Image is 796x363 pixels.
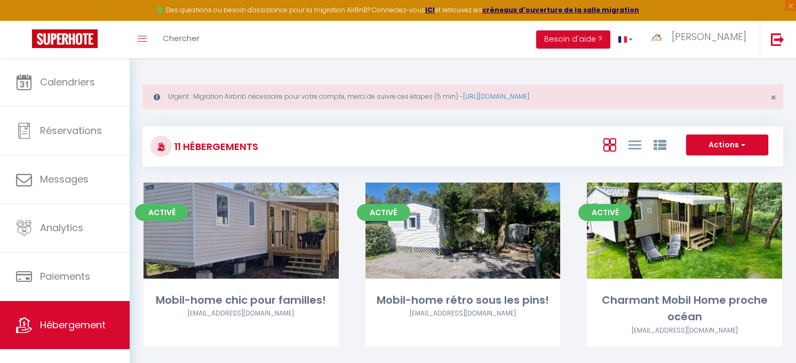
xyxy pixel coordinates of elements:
span: [PERSON_NAME] [672,30,746,43]
div: Airbnb [587,326,782,336]
img: logout [771,33,784,46]
span: Chercher [163,33,200,44]
span: Activé [135,204,188,221]
a: Vue en Box [603,136,616,153]
div: Mobil-home chic pour familles! [144,292,339,309]
span: Paiements [40,270,90,283]
iframe: Chat [751,315,788,355]
span: Réservations [40,124,102,137]
div: Airbnb [365,309,561,319]
button: Besoin d'aide ? [536,30,610,49]
span: Hébergement [40,318,106,332]
a: Vue par Groupe [654,136,666,153]
div: Mobil-home rétro sous les pins! [365,292,561,309]
img: Super Booking [32,29,98,48]
span: Calendriers [40,75,95,89]
h3: 11 Hébergements [172,135,258,159]
a: Chercher [155,21,208,58]
span: Messages [40,172,89,186]
a: ... [PERSON_NAME] [641,21,760,58]
span: Analytics [40,221,83,234]
div: Charmant Mobil Home proche océan [587,292,782,326]
img: ... [649,31,665,42]
span: × [770,91,776,104]
a: Vue en Liste [628,136,641,153]
button: Actions [686,135,768,156]
span: Activé [357,204,410,221]
button: Close [770,93,776,102]
div: Urgent : Migration Airbnb nécessaire pour votre compte, merci de suivre ces étapes (5 min) - [142,84,783,109]
a: ICI [425,5,435,14]
div: Airbnb [144,309,339,319]
a: créneaux d'ouverture de la salle migration [482,5,639,14]
a: [URL][DOMAIN_NAME] [463,92,529,101]
span: Activé [578,204,632,221]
